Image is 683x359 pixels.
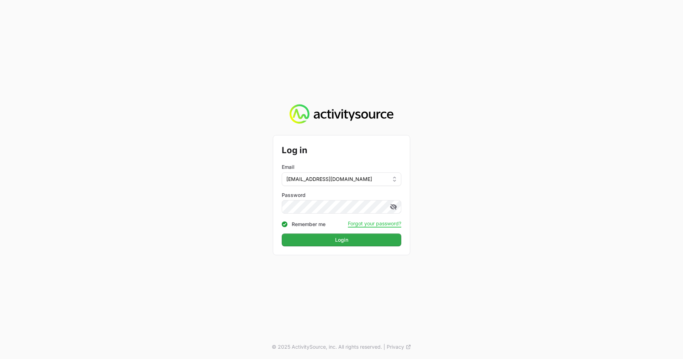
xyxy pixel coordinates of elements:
[272,343,382,350] p: © 2025 ActivitySource, inc. All rights reserved.
[387,343,411,350] a: Privacy
[282,234,401,246] button: Login
[348,220,401,227] button: Forgot your password?
[282,192,401,199] label: Password
[286,176,372,183] span: [EMAIL_ADDRESS][DOMAIN_NAME]
[282,172,401,186] button: [EMAIL_ADDRESS][DOMAIN_NAME]
[383,343,385,350] span: |
[292,221,325,228] label: Remember me
[282,164,295,171] label: Email
[282,144,401,157] h2: Log in
[335,236,348,244] span: Login
[290,104,393,124] img: Activity Source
